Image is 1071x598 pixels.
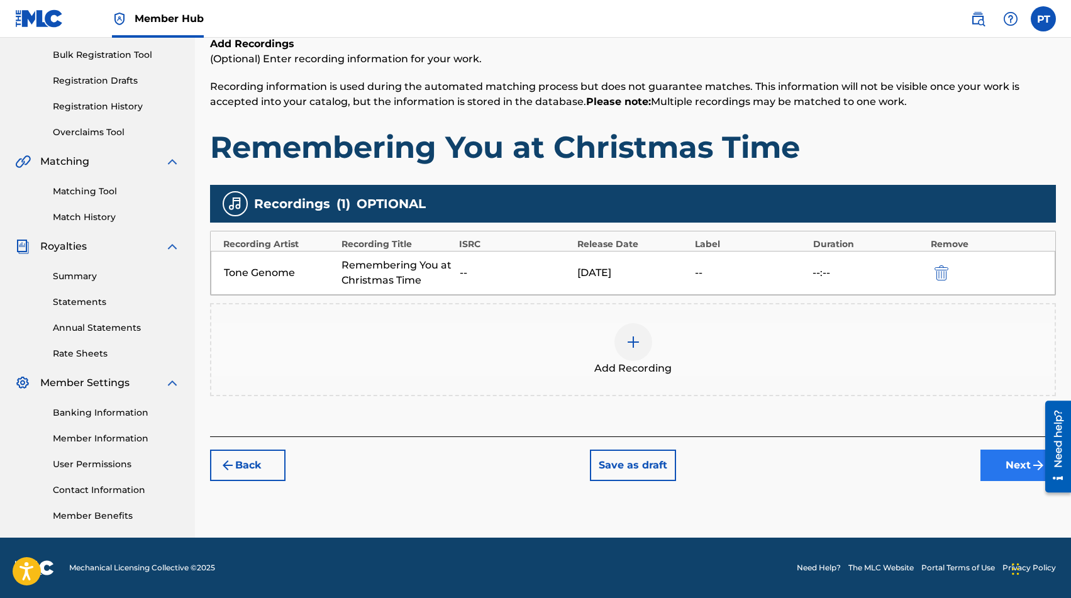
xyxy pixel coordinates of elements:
[210,128,1056,166] h1: Remembering You at Christmas Time
[336,194,350,213] span: ( 1 )
[40,239,87,254] span: Royalties
[460,265,571,280] div: --
[220,458,235,473] img: 7ee5dd4eb1f8a8e3ef2f.svg
[931,238,1043,251] div: Remove
[210,450,286,481] button: Back
[965,6,991,31] a: Public Search
[577,238,689,251] div: Release Date
[53,185,180,198] a: Matching Tool
[813,238,925,251] div: Duration
[590,450,676,481] button: Save as draft
[626,335,641,350] img: add
[53,432,180,445] a: Member Information
[210,36,1056,52] h6: Add Recordings
[1031,458,1046,473] img: f7272a7cc735f4ea7f67.svg
[223,238,335,251] div: Recording Artist
[341,238,453,251] div: Recording Title
[848,562,914,573] a: The MLC Website
[210,53,482,65] span: (Optional) Enter recording information for your work.
[53,484,180,497] a: Contact Information
[1031,6,1056,31] div: User Menu
[210,80,1019,108] span: Recording information is used during the automated matching process but does not guarantee matche...
[224,265,335,280] div: Tone Genome
[165,154,180,169] img: expand
[921,562,995,573] a: Portal Terms of Use
[357,194,426,213] span: OPTIONAL
[341,258,453,288] div: Remembering You at Christmas Time
[53,48,180,62] a: Bulk Registration Tool
[53,321,180,335] a: Annual Statements
[15,560,54,575] img: logo
[135,11,204,26] span: Member Hub
[53,74,180,87] a: Registration Drafts
[797,562,841,573] a: Need Help?
[15,154,31,169] img: Matching
[53,211,180,224] a: Match History
[40,375,130,390] span: Member Settings
[40,154,89,169] span: Matching
[53,100,180,113] a: Registration History
[577,265,689,280] div: [DATE]
[970,11,985,26] img: search
[998,6,1023,31] div: Help
[935,265,948,280] img: 12a2ab48e56ec057fbd8.svg
[53,296,180,309] a: Statements
[1036,394,1071,499] iframe: Resource Center
[165,239,180,254] img: expand
[813,265,924,280] div: --:--
[112,11,127,26] img: Top Rightsholder
[53,509,180,523] a: Member Benefits
[15,9,64,28] img: MLC Logo
[980,450,1056,481] button: Next
[695,265,806,280] div: --
[53,270,180,283] a: Summary
[15,375,30,390] img: Member Settings
[1012,550,1019,588] div: Drag
[1008,538,1071,598] iframe: Chat Widget
[228,196,243,211] img: recording
[165,375,180,390] img: expand
[53,406,180,419] a: Banking Information
[586,96,651,108] strong: Please note:
[1003,11,1018,26] img: help
[1002,562,1056,573] a: Privacy Policy
[53,347,180,360] a: Rate Sheets
[53,458,180,471] a: User Permissions
[69,562,215,573] span: Mechanical Licensing Collective © 2025
[254,194,330,213] span: Recordings
[459,238,571,251] div: ISRC
[695,238,807,251] div: Label
[15,239,30,254] img: Royalties
[594,361,672,376] span: Add Recording
[53,126,180,139] a: Overclaims Tool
